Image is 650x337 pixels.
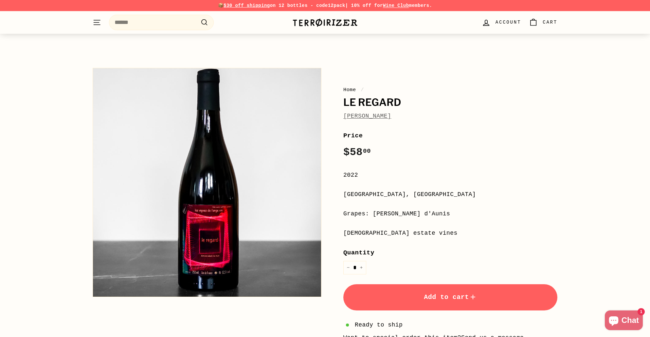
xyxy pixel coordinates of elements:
div: [DEMOGRAPHIC_DATA] estate vines [343,228,557,238]
span: / [359,87,366,93]
a: [PERSON_NAME] [343,113,391,119]
nav: breadcrumbs [343,86,557,94]
span: $30 off shipping [224,3,270,8]
label: Price [343,131,557,141]
a: Wine Club [383,3,409,8]
span: Ready to ship [355,320,403,330]
p: 📦 on 12 bottles - code | 10% off for members. [93,2,557,9]
label: Quantity [343,248,557,258]
button: Add to cart [343,284,557,310]
button: Reduce item quantity by one [343,261,353,274]
div: 2022 [343,170,557,180]
strong: 12pack [328,3,345,8]
h1: Le Regard [343,97,557,108]
a: Home [343,87,356,93]
inbox-online-store-chat: Shopify online store chat [603,310,645,332]
span: Cart [543,19,557,26]
button: Increase item quantity by one [356,261,366,274]
input: quantity [343,261,366,274]
span: $58 [343,146,371,158]
div: [GEOGRAPHIC_DATA], [GEOGRAPHIC_DATA] [343,190,557,199]
span: Add to cart [424,293,477,301]
a: Account [478,13,525,32]
div: Grapes: [PERSON_NAME] d'Aunis [343,209,557,219]
span: Account [496,19,521,26]
a: Cart [525,13,561,32]
sup: 00 [363,148,371,155]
